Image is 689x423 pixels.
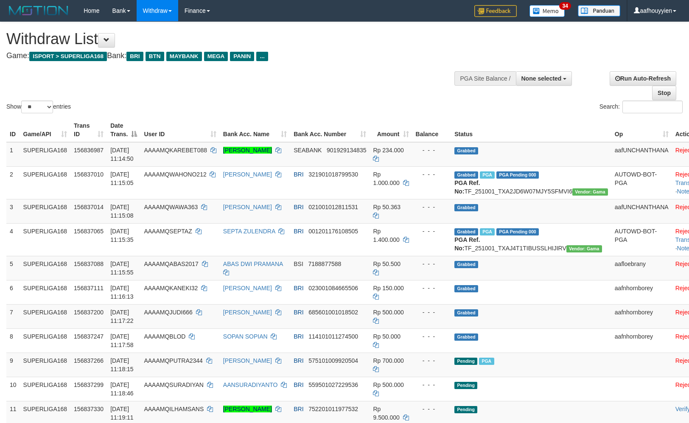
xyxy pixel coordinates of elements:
span: [DATE] 11:19:11 [110,406,134,421]
div: - - - [416,170,448,179]
div: - - - [416,146,448,154]
a: ABAS DWI PRAMANA [223,261,283,267]
span: None selected [521,75,562,82]
span: [DATE] 11:17:22 [110,309,134,324]
span: [DATE] 11:18:15 [110,357,134,373]
span: BRI [294,228,303,235]
span: Grabbed [454,147,478,154]
span: Pending [454,382,477,389]
span: BRI [126,52,143,61]
td: SUPERLIGA168 [20,199,71,223]
span: 156837111 [74,285,104,291]
a: Stop [652,86,676,100]
span: 156837247 [74,333,104,340]
button: None selected [516,71,572,86]
div: - - - [416,227,448,235]
td: aafnhornborey [611,328,672,353]
div: - - - [416,260,448,268]
span: Copy 023001084665506 to clipboard [308,285,358,291]
span: Copy 321901018799530 to clipboard [308,171,358,178]
span: Copy 021001012811531 to clipboard [308,204,358,210]
td: 8 [6,328,20,353]
span: Rp 50.000 [373,333,401,340]
span: Rp 500.000 [373,309,403,316]
div: - - - [416,284,448,292]
td: 1 [6,142,20,167]
span: Pending [454,358,477,365]
span: Copy 001201176108505 to clipboard [308,228,358,235]
td: SUPERLIGA168 [20,377,71,401]
div: - - - [416,203,448,211]
span: Rp 150.000 [373,285,403,291]
a: [PERSON_NAME] [223,171,272,178]
span: ... [256,52,268,61]
span: [DATE] 11:15:35 [110,228,134,243]
a: [PERSON_NAME] [223,406,272,412]
td: aafUNCHANTHANA [611,199,672,223]
td: 2 [6,166,20,199]
span: AAAAMQWAHONO212 [144,171,206,178]
td: aafloebrany [611,256,672,280]
span: [DATE] 11:17:58 [110,333,134,348]
select: Showentries [21,101,53,113]
span: Rp 234.000 [373,147,403,154]
span: 156837065 [74,228,104,235]
span: 156837088 [74,261,104,267]
td: aafnhornborey [611,280,672,304]
span: AAAAMQKAREBET088 [144,147,207,154]
span: MAYBANK [166,52,202,61]
div: - - - [416,405,448,413]
a: [PERSON_NAME] [223,357,272,364]
span: Rp 700.000 [373,357,403,364]
span: AAAAMQKANEKI32 [144,285,198,291]
td: 5 [6,256,20,280]
th: Bank Acc. Name: activate to sort column ascending [220,118,290,142]
span: 156837014 [74,204,104,210]
td: 3 [6,199,20,223]
th: Trans ID: activate to sort column ascending [70,118,107,142]
span: 156837010 [74,171,104,178]
td: 7 [6,304,20,328]
span: Grabbed [454,204,478,211]
span: Copy 752201011977532 to clipboard [308,406,358,412]
td: 4 [6,223,20,256]
span: BRI [294,309,303,316]
th: User ID: activate to sort column ascending [140,118,219,142]
label: Show entries [6,101,71,113]
span: Grabbed [454,171,478,179]
span: Copy 114101011274500 to clipboard [308,333,358,340]
span: BRI [294,285,303,291]
span: BRI [294,171,303,178]
a: [PERSON_NAME] [223,309,272,316]
th: Bank Acc. Number: activate to sort column ascending [290,118,370,142]
label: Search: [599,101,683,113]
h4: Game: Bank: [6,52,451,60]
td: TF_251001_TXAJ4T1TIBUSSLHIJIRV [451,223,611,256]
span: BRI [294,381,303,388]
td: SUPERLIGA168 [20,353,71,377]
th: Date Trans.: activate to sort column descending [107,118,140,142]
span: 156837330 [74,406,104,412]
b: PGA Ref. No: [454,236,480,252]
span: Copy 7188877588 to clipboard [308,261,341,267]
span: BTN [146,52,164,61]
span: AAAAMQBLOD [144,333,185,340]
span: MEGA [204,52,228,61]
td: 10 [6,377,20,401]
span: BRI [294,357,303,364]
a: SEPTA ZULENDRA [223,228,275,235]
span: Marked by aafsengchandara [480,171,495,179]
a: [PERSON_NAME] [223,285,272,291]
td: AUTOWD-BOT-PGA [611,223,672,256]
span: Rp 1.000.000 [373,171,399,186]
img: Feedback.jpg [474,5,517,17]
th: Op: activate to sort column ascending [611,118,672,142]
td: aafUNCHANTHANA [611,142,672,167]
td: SUPERLIGA168 [20,328,71,353]
span: AAAAMQABAS2017 [144,261,198,267]
span: BRI [294,406,303,412]
span: AAAAMQILHAMSANS [144,406,204,412]
th: Game/API: activate to sort column ascending [20,118,71,142]
span: [DATE] 11:15:08 [110,204,134,219]
h1: Withdraw List [6,31,451,48]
